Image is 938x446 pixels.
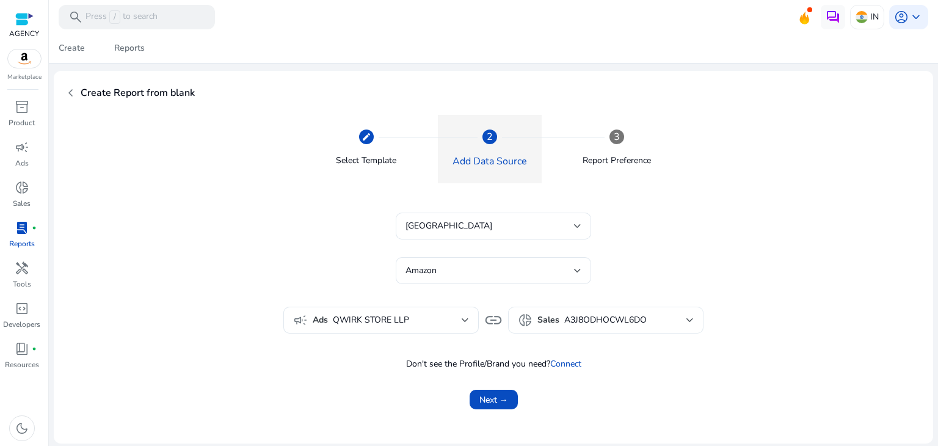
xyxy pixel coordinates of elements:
[550,358,581,370] a: Connect
[9,28,39,39] p: AGENCY
[15,342,29,356] span: book_4
[453,154,527,169] div: Add Data Source
[68,10,83,24] span: search
[109,10,120,24] span: /
[583,154,651,167] div: Report Preference
[64,86,78,100] span: chevron_left
[15,158,29,169] p: Ads
[518,313,694,327] div: Sales
[32,346,37,351] span: fiber_manual_record
[85,10,158,24] p: Press to search
[9,238,35,249] p: Reports
[5,359,39,370] p: Resources
[15,180,29,195] span: donut_small
[15,221,29,235] span: lab_profile
[85,358,901,370] div: Don't see the Profile/Brand you need?
[479,393,508,406] span: Next →
[362,132,371,142] mat-icon: create
[3,319,40,330] p: Developers
[15,261,29,276] span: handyman
[484,310,503,330] span: link
[114,44,145,53] div: Reports
[894,10,909,24] span: account_circle
[405,220,492,232] span: [GEOGRAPHIC_DATA]
[564,314,647,326] span: A3J8ODHOCWL6DO
[909,10,923,24] span: keyboard_arrow_down
[32,225,37,230] span: fiber_manual_record
[333,313,462,327] span: QWIRK STORE LLP
[13,279,31,290] p: Tools
[470,390,518,409] button: Next →
[293,313,308,327] span: campaign
[59,44,85,53] div: Create
[614,130,620,144] span: 3
[13,198,31,209] p: Sales
[487,130,493,144] span: 2
[15,100,29,114] span: inventory_2
[870,6,879,27] p: IN
[8,49,41,68] img: amazon.svg
[336,154,396,167] div: Select Template
[81,81,195,105] h3: Create Report from blank
[293,313,469,327] div: Ads
[15,140,29,155] span: campaign
[7,73,42,82] p: Marketplace
[15,421,29,436] span: dark_mode
[405,265,437,276] span: Amazon
[856,11,868,23] img: in.svg
[15,301,29,316] span: code_blocks
[9,117,35,128] p: Product
[518,313,533,327] span: donut_small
